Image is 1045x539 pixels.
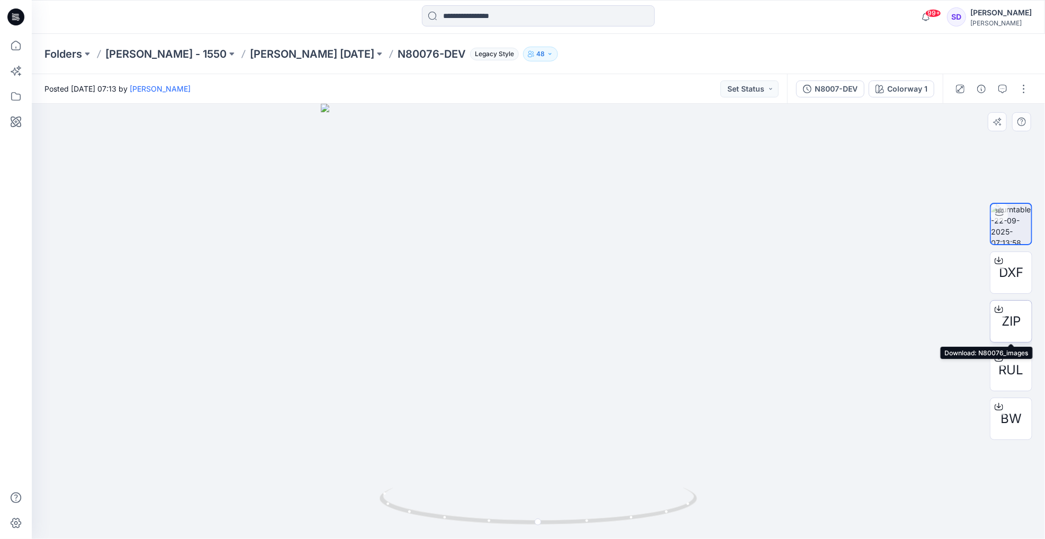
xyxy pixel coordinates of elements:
p: N80076-DEV [398,47,466,61]
button: Details [973,80,990,97]
a: Folders [44,47,82,61]
div: N8007-DEV [815,83,858,95]
span: Legacy Style [470,48,519,60]
span: ZIP [1002,312,1021,331]
div: [PERSON_NAME] [970,6,1032,19]
a: [PERSON_NAME] - 1550 [105,47,227,61]
span: BW [1001,409,1022,428]
a: [PERSON_NAME] [130,84,191,93]
span: RUL [999,361,1024,380]
button: Legacy Style [466,47,519,61]
div: Colorway 1 [887,83,927,95]
button: Colorway 1 [869,80,934,97]
p: 48 [536,48,545,60]
button: 48 [523,47,558,61]
div: [PERSON_NAME] [970,19,1032,27]
a: [PERSON_NAME] [DATE] [250,47,374,61]
span: 99+ [925,9,941,17]
div: SD [947,7,966,26]
span: Posted [DATE] 07:13 by [44,83,191,94]
span: DXF [999,263,1023,282]
img: turntable-22-09-2025-07:13:58 [991,204,1031,244]
button: N8007-DEV [796,80,864,97]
